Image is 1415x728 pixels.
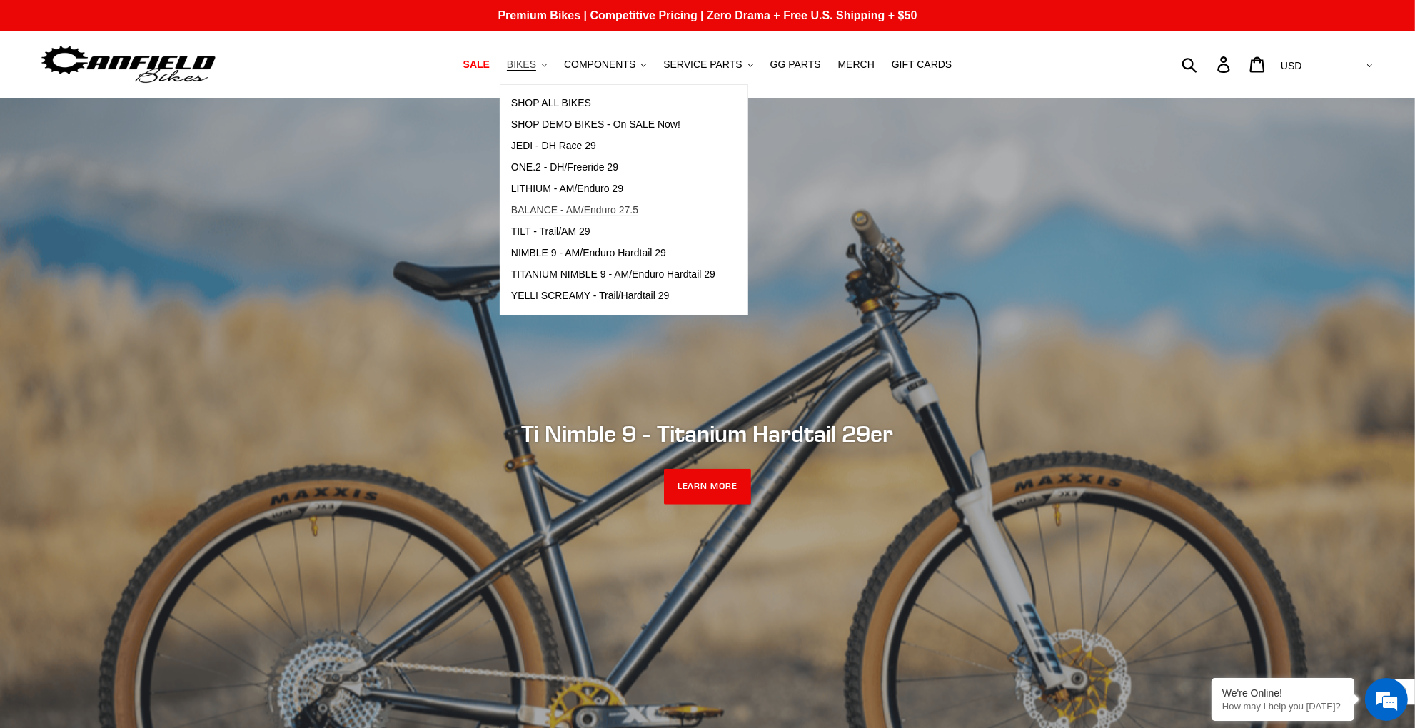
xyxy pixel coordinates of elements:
[1189,49,1226,80] input: Search
[500,178,726,200] a: LITHIUM - AM/Enduro 29
[663,59,742,71] span: SERVICE PARTS
[656,55,760,74] button: SERVICE PARTS
[763,55,828,74] a: GG PARTS
[500,264,726,285] a: TITANIUM NIMBLE 9 - AM/Enduro Hardtail 29
[500,136,726,157] a: JEDI - DH Race 29
[1222,687,1344,699] div: We're Online!
[511,183,623,195] span: LITHIUM - AM/Enduro 29
[500,55,554,74] button: BIKES
[770,59,821,71] span: GG PARTS
[511,247,666,259] span: NIMBLE 9 - AM/Enduro Hardtail 29
[511,161,618,173] span: ONE.2 - DH/Freeride 29
[511,226,590,238] span: TILT - Trail/AM 29
[500,157,726,178] a: ONE.2 - DH/Freeride 29
[885,55,960,74] a: GIFT CARDS
[500,221,726,243] a: TILT - Trail/AM 29
[318,420,1097,447] h2: Ti Nimble 9 - Titanium Hardtail 29er
[500,93,726,114] a: SHOP ALL BIKES
[511,204,638,216] span: BALANCE - AM/Enduro 27.5
[500,285,726,307] a: YELLI SCREAMY - Trail/Hardtail 29
[511,97,591,109] span: SHOP ALL BIKES
[511,140,596,152] span: JEDI - DH Race 29
[507,59,536,71] span: BIKES
[500,114,726,136] a: SHOP DEMO BIKES - On SALE Now!
[511,268,715,280] span: TITANIUM NIMBLE 9 - AM/Enduro Hardtail 29
[500,243,726,264] a: NIMBLE 9 - AM/Enduro Hardtail 29
[39,42,218,87] img: Canfield Bikes
[511,290,670,302] span: YELLI SCREAMY - Trail/Hardtail 29
[511,118,680,131] span: SHOP DEMO BIKES - On SALE Now!
[564,59,635,71] span: COMPONENTS
[500,200,726,221] a: BALANCE - AM/Enduro 27.5
[557,55,653,74] button: COMPONENTS
[456,55,497,74] a: SALE
[831,55,882,74] a: MERCH
[1222,701,1344,712] p: How may I help you today?
[892,59,952,71] span: GIFT CARDS
[664,469,752,505] a: LEARN MORE
[463,59,490,71] span: SALE
[838,59,875,71] span: MERCH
